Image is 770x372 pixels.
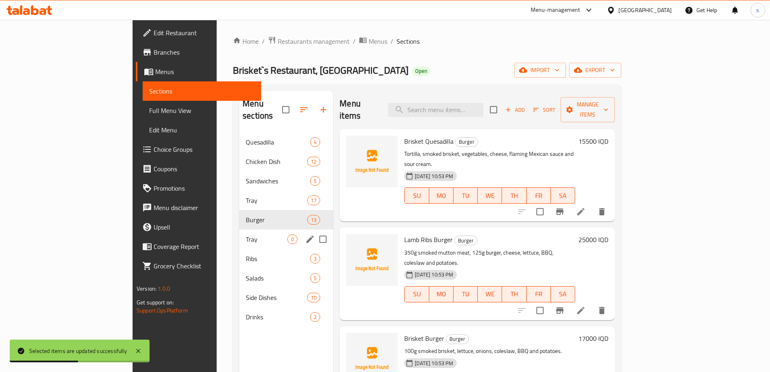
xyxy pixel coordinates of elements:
span: 3 [310,255,320,263]
div: Tray [246,196,307,205]
div: Quesadilla4 [239,132,333,152]
a: Menus [136,62,261,81]
span: Get support on: [137,297,174,308]
span: Select to update [532,203,548,220]
span: Select to update [532,302,548,319]
span: Grocery Checklist [154,261,255,271]
p: Tortilla, smoked brisket, vegetables, cheese, flaming Mexican sauce and sour cream. [404,149,575,169]
span: Quesadilla [246,137,310,147]
span: Sections [397,36,420,46]
button: SU [404,187,429,204]
div: Salads [246,273,310,283]
input: search [388,103,483,117]
span: 10 [308,294,320,302]
div: Salads5 [239,268,333,288]
span: TH [505,288,523,300]
span: 12 [308,158,320,166]
span: Branches [154,47,255,57]
span: TH [505,190,523,202]
button: MO [429,187,454,204]
button: WE [478,286,502,302]
a: Edit Menu [143,120,261,140]
button: Sort [531,104,557,116]
p: 350g smoked mutton meat, 125g burger, cheese, lettuce, BBQ, coleslaw and potatoes. [404,248,575,268]
nav: breadcrumb [233,36,621,47]
a: Edit menu item [576,207,586,217]
span: SU [408,288,426,300]
a: Promotions [136,179,261,198]
span: Brisket Burger [404,332,444,344]
button: import [514,63,566,78]
span: Sort sections [294,100,314,119]
h6: 17000 IQD [578,333,608,344]
span: 4 [310,138,320,146]
div: Drinks [246,312,310,322]
div: Burger [246,215,307,225]
span: Version: [137,283,156,294]
div: Burger [455,137,478,147]
div: [GEOGRAPHIC_DATA] [618,6,672,15]
a: Coverage Report [136,237,261,256]
span: 5 [310,274,320,282]
span: TU [457,190,475,202]
h2: Menu items [340,98,378,122]
span: Burger [456,137,478,147]
button: Manage items [561,97,615,122]
div: Tray0edit [239,230,333,249]
li: / [390,36,393,46]
a: Sections [143,81,261,101]
div: items [307,215,320,225]
span: Add [504,105,526,115]
span: MO [432,190,450,202]
span: Sort [533,105,555,115]
button: FR [527,286,551,302]
button: edit [304,233,316,245]
span: Select section [485,101,502,118]
button: export [569,63,621,78]
span: Chicken Dish [246,157,307,166]
span: Sections [149,86,255,96]
span: Lamb Ribs Burger [404,234,453,246]
a: Support.OpsPlatform [137,305,188,316]
div: items [307,293,320,302]
button: Branch-specific-item [550,301,570,320]
span: Sandwiches [246,176,310,186]
span: [DATE] 10:53 PM [411,172,456,180]
button: WE [478,187,502,204]
span: 17 [308,197,320,204]
span: Coverage Report [154,242,255,251]
span: Coupons [154,164,255,174]
a: Branches [136,43,261,62]
span: Ribs [246,254,310,264]
span: [DATE] 10:53 PM [411,359,456,367]
button: TU [454,286,478,302]
button: SA [551,187,575,204]
span: SU [408,190,426,202]
button: delete [592,301,612,320]
a: Edit menu item [576,306,586,315]
a: Coupons [136,159,261,179]
span: Full Menu View [149,106,255,115]
div: Tray17 [239,191,333,210]
span: Side Dishes [246,293,307,302]
div: items [310,312,320,322]
div: items [307,196,320,205]
span: Open [412,68,430,74]
h2: Menu sections [243,98,282,122]
div: items [307,157,320,166]
span: MO [432,288,450,300]
span: export [576,65,615,75]
div: Chicken Dish12 [239,152,333,171]
span: Edit Restaurant [154,28,255,38]
a: Full Menu View [143,101,261,120]
div: Burger [446,334,469,344]
div: Selected items are updated successfully [29,346,127,355]
span: Menu disclaimer [154,203,255,213]
div: items [310,137,320,147]
span: [DATE] 10:53 PM [411,271,456,278]
img: Lamb Ribs Burger [346,234,398,286]
span: SA [554,190,572,202]
div: Open [412,66,430,76]
span: Promotions [154,183,255,193]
